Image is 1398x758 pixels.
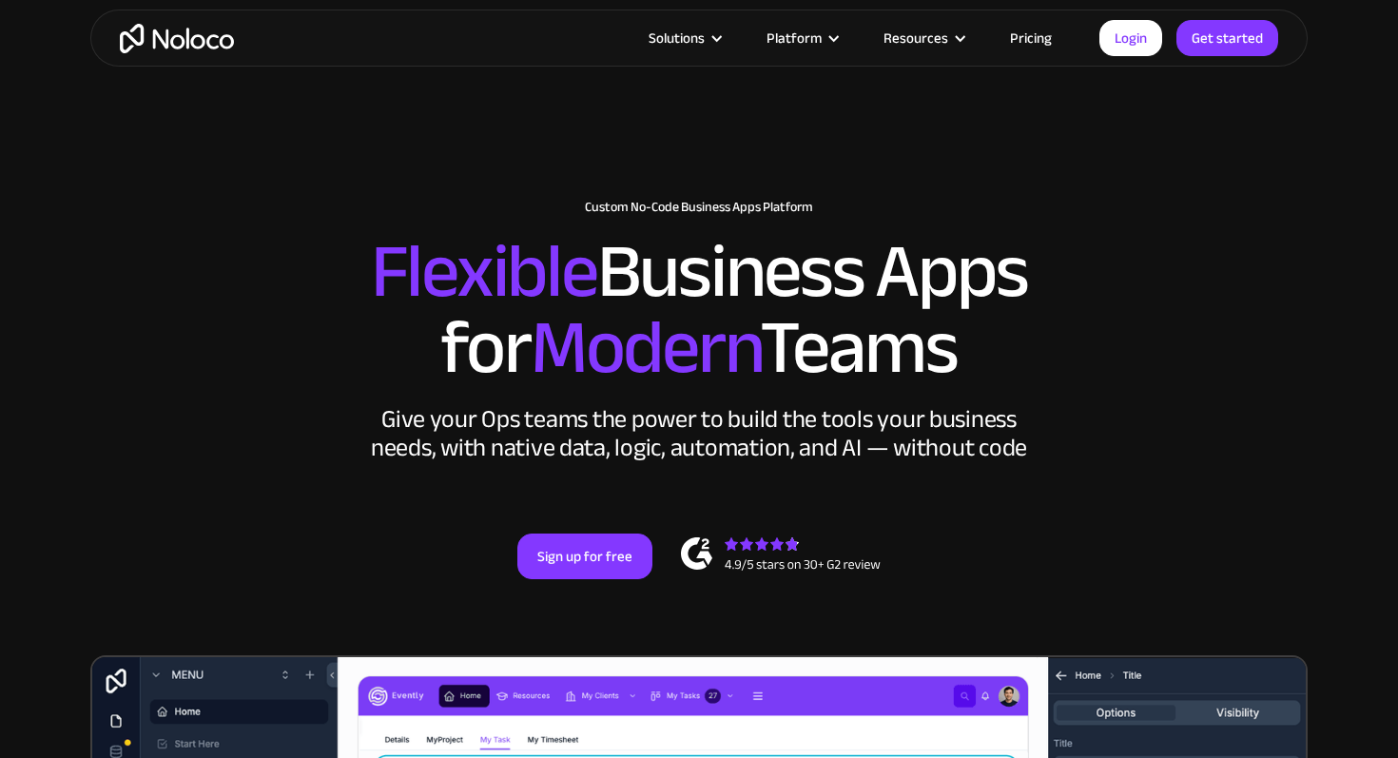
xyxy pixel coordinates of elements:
div: Resources [883,26,948,50]
div: Give your Ops teams the power to build the tools your business needs, with native data, logic, au... [366,405,1032,462]
div: Platform [743,26,860,50]
a: home [120,24,234,53]
div: Platform [767,26,822,50]
div: Solutions [625,26,743,50]
h2: Business Apps for Teams [109,234,1289,386]
a: Sign up for free [517,534,652,579]
a: Get started [1176,20,1278,56]
div: Resources [860,26,986,50]
h1: Custom No-Code Business Apps Platform [109,200,1289,215]
div: Solutions [649,26,705,50]
span: Modern [531,277,760,418]
a: Pricing [986,26,1076,50]
a: Login [1099,20,1162,56]
span: Flexible [371,201,597,342]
